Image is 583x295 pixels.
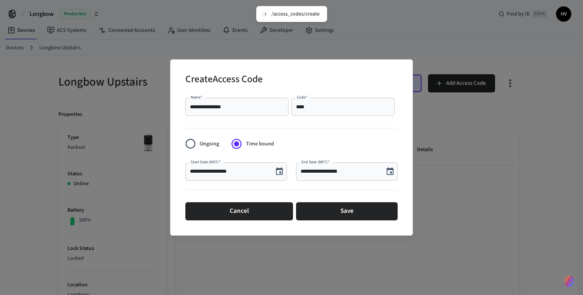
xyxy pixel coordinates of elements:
[382,164,398,179] button: Choose date, selected date is Nov 29, 2025
[200,140,219,148] span: Ongoing
[246,140,274,148] span: Time bound
[191,94,203,100] label: Name
[301,159,329,165] label: End Date (MDT)
[191,159,221,165] label: Start Date (MDT)
[185,69,263,92] h2: Create Access Code
[297,94,308,100] label: Code
[565,275,574,287] img: SeamLogoGradient.69752ec5.svg
[296,202,398,220] button: Save
[271,11,320,17] div: /access_codes/create
[185,202,293,220] button: Cancel
[272,164,287,179] button: Choose date, selected date is Nov 26, 2025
